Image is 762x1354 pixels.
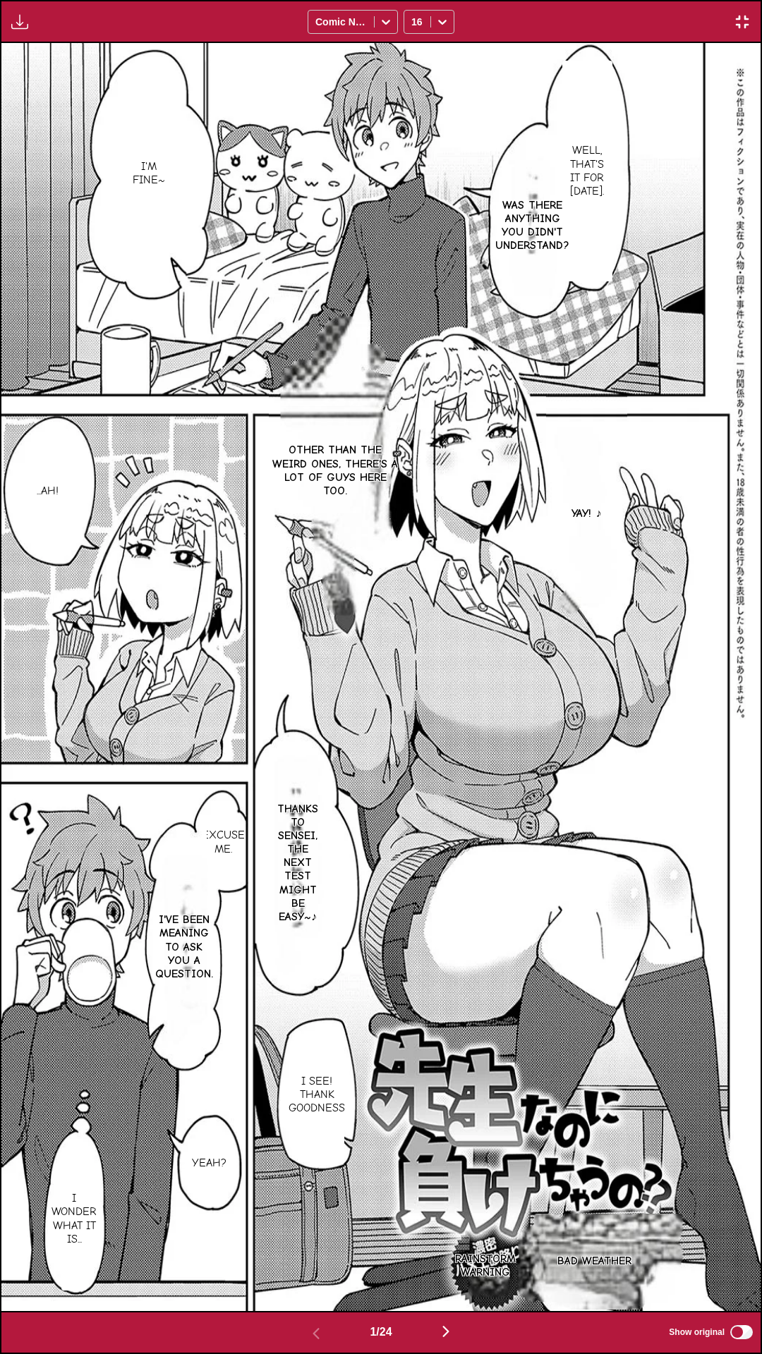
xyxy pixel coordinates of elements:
[130,157,168,190] p: I'm fine~
[34,482,61,501] p: ...Ah!
[199,826,248,858] p: Excuse me.
[152,910,216,984] p: I've been meaning to ask you a question.
[308,1325,325,1342] img: Previous page
[1,43,761,1311] img: Manga Panel
[555,1252,634,1271] p: Bad weather
[49,1189,99,1249] p: I wonder what it is...
[730,1325,753,1339] input: Show original
[669,1327,725,1337] span: Show original
[370,1326,392,1338] span: 1 / 24
[286,1072,348,1118] p: I see! Thank goodness
[492,196,572,256] p: Was there anything you didn't understand?
[569,504,604,523] p: Yay! ♪
[272,800,324,927] p: Thanks to Sensei, the next test might be easy~♪
[11,13,28,30] img: Download translated images
[565,141,610,201] p: Well, that's it for [DATE].
[438,1250,533,1282] p: Rainstorm Warning
[437,1323,454,1340] img: Next page
[189,1154,229,1173] p: Yeah?
[269,441,401,501] p: Other than the weird ones, there's a lot of guys here too.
